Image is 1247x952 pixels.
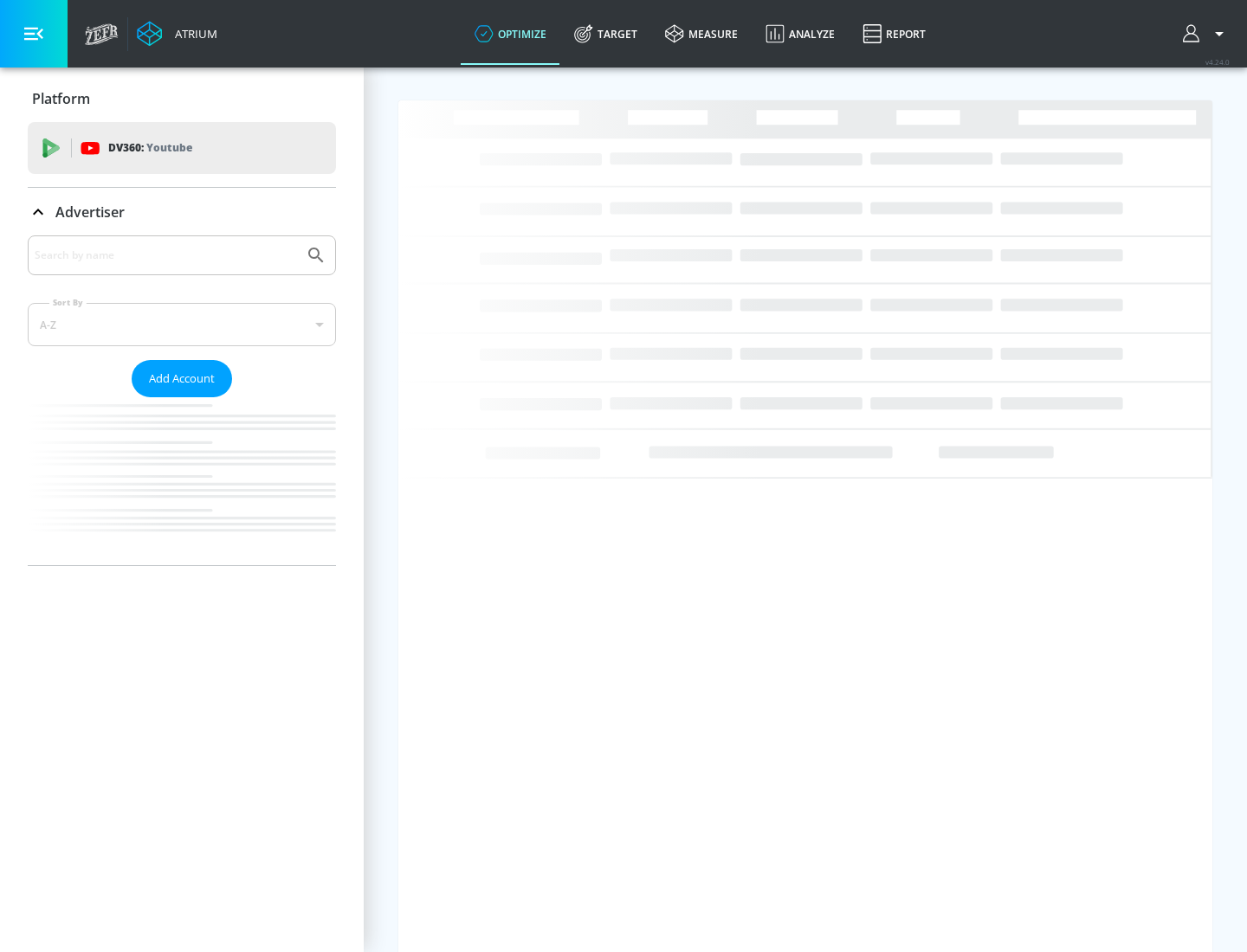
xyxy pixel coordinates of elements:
[28,122,336,174] div: DV360: Youtube
[1205,57,1230,67] span: v 4.24.0
[35,244,297,267] input: Search by name
[28,235,336,565] div: Advertiser
[849,3,940,65] a: Report
[28,303,336,346] div: A-Z
[55,203,125,222] p: Advertiser
[560,3,651,65] a: Target
[168,26,217,42] div: Atrium
[28,397,336,565] nav: list of Advertiser
[137,21,217,47] a: Atrium
[28,188,336,236] div: Advertiser
[49,297,87,308] label: Sort By
[651,3,752,65] a: measure
[28,74,336,123] div: Platform
[146,138,192,157] p: Youtube
[461,3,560,65] a: optimize
[149,369,215,389] span: Add Account
[132,360,232,397] button: Add Account
[32,89,90,108] p: Platform
[108,138,192,158] p: DV360:
[752,3,849,65] a: Analyze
